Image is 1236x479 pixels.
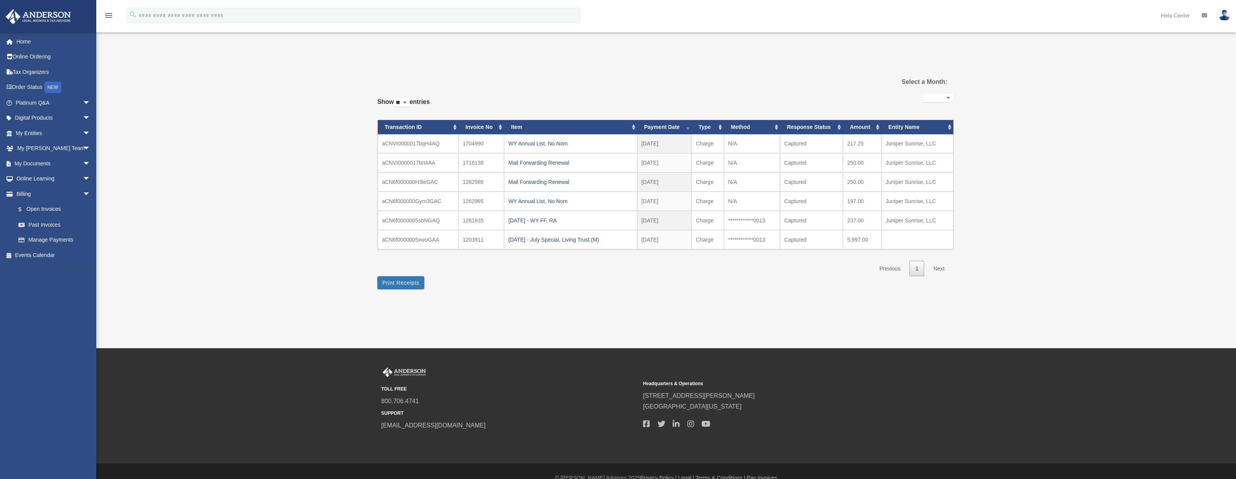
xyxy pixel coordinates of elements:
[692,211,724,230] td: Charge
[129,10,137,19] i: search
[459,172,504,192] td: 1262986
[637,134,692,153] td: [DATE]
[724,192,780,211] td: N/A
[504,120,637,134] th: Item: activate to sort column ascending
[780,211,843,230] td: Captured
[724,172,780,192] td: N/A
[381,398,419,404] a: 800.706.4741
[724,134,780,153] td: N/A
[378,134,459,153] td: aCNVI0000017bqH4AQ
[780,172,843,192] td: Captured
[378,120,459,134] th: Transaction ID: activate to sort column ascending
[104,13,113,20] a: menu
[5,156,102,171] a: My Documentsarrow_drop_down
[508,215,633,226] div: [DATE] - WY FF, RA
[780,153,843,172] td: Captured
[843,230,881,249] td: 5,997.00
[881,153,953,172] td: Juniper Sunrise, LLC
[843,153,881,172] td: 250.00
[104,11,113,20] i: menu
[378,192,459,211] td: aCN6f000000Gym3GAC
[5,49,102,65] a: Online Ordering
[11,202,102,217] a: $Open Invoices
[637,211,692,230] td: [DATE]
[643,403,742,410] a: [GEOGRAPHIC_DATA][US_STATE]
[692,172,724,192] td: Charge
[381,409,638,417] small: SUPPORT
[83,95,98,111] span: arrow_drop_down
[843,172,881,192] td: 250.00
[881,211,953,230] td: Juniper Sunrise, LLC
[843,192,881,211] td: 197.00
[381,422,486,429] a: [EMAIL_ADDRESS][DOMAIN_NAME]
[508,177,633,187] div: Mail Forwarding Renewal
[909,261,924,277] a: 1
[874,261,906,277] a: Previous
[459,192,504,211] td: 1262985
[637,192,692,211] td: [DATE]
[381,367,427,377] img: Anderson Advisors Platinum Portal
[637,153,692,172] td: [DATE]
[83,171,98,187] span: arrow_drop_down
[5,110,102,126] a: Digital Productsarrow_drop_down
[11,232,102,248] a: Manage Payments
[780,134,843,153] td: Captured
[5,247,102,263] a: Events Calendar
[44,82,61,93] div: NEW
[881,120,953,134] th: Entity Name: activate to sort column ascending
[928,261,950,277] a: Next
[83,186,98,202] span: arrow_drop_down
[724,153,780,172] td: N/A
[843,134,881,153] td: 217.25
[881,172,953,192] td: Juniper Sunrise, LLC
[83,110,98,126] span: arrow_drop_down
[83,156,98,172] span: arrow_drop_down
[83,141,98,157] span: arrow_drop_down
[643,380,899,388] small: Headquarters & Operations
[378,153,459,172] td: aCNVI0000017brt4AA
[780,120,843,134] th: Response Status: activate to sort column ascending
[5,171,102,187] a: Online Learningarrow_drop_down
[692,192,724,211] td: Charge
[692,230,724,249] td: Charge
[643,392,755,399] a: [STREET_ADDRESS][PERSON_NAME]
[23,205,27,214] span: $
[5,141,102,156] a: My [PERSON_NAME] Teamarrow_drop_down
[459,134,504,153] td: 1704990
[637,120,692,134] th: Payment Date: activate to sort column ascending
[843,120,881,134] th: Amount: activate to sort column ascending
[459,211,504,230] td: 1261835
[508,234,633,245] div: [DATE] - July Special, Living Trust (M)
[1219,10,1230,21] img: User Pic
[692,134,724,153] td: Charge
[508,157,633,168] div: Mail Forwarding Renewal
[843,211,881,230] td: 237.00
[3,9,73,24] img: Anderson Advisors Platinum Portal
[378,230,459,249] td: aCN6f0000005xwoGAA
[5,34,102,49] a: Home
[83,125,98,141] span: arrow_drop_down
[5,95,102,110] a: Platinum Q&Aarrow_drop_down
[459,153,504,172] td: 1716138
[508,196,633,207] div: WY Annual List, No Nom
[377,276,424,289] button: Print Receipts
[459,230,504,249] td: 1203911
[381,385,638,393] small: TOLL FREE
[394,98,410,107] select: Showentries
[5,64,102,80] a: Tax Organizers
[863,77,947,87] label: Select a Month:
[508,138,633,149] div: WY Annual List, No Nom
[637,230,692,249] td: [DATE]
[378,211,459,230] td: aCN6f0000005sbNGAQ
[459,120,504,134] th: Invoice No: activate to sort column ascending
[5,186,102,202] a: Billingarrow_drop_down
[780,192,843,211] td: Captured
[637,172,692,192] td: [DATE]
[780,230,843,249] td: Captured
[692,153,724,172] td: Charge
[692,120,724,134] th: Type: activate to sort column ascending
[724,120,780,134] th: Method: activate to sort column ascending
[11,217,98,232] a: Past Invoices
[378,172,459,192] td: aCN6f000000H3leGAC
[5,125,102,141] a: My Entitiesarrow_drop_down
